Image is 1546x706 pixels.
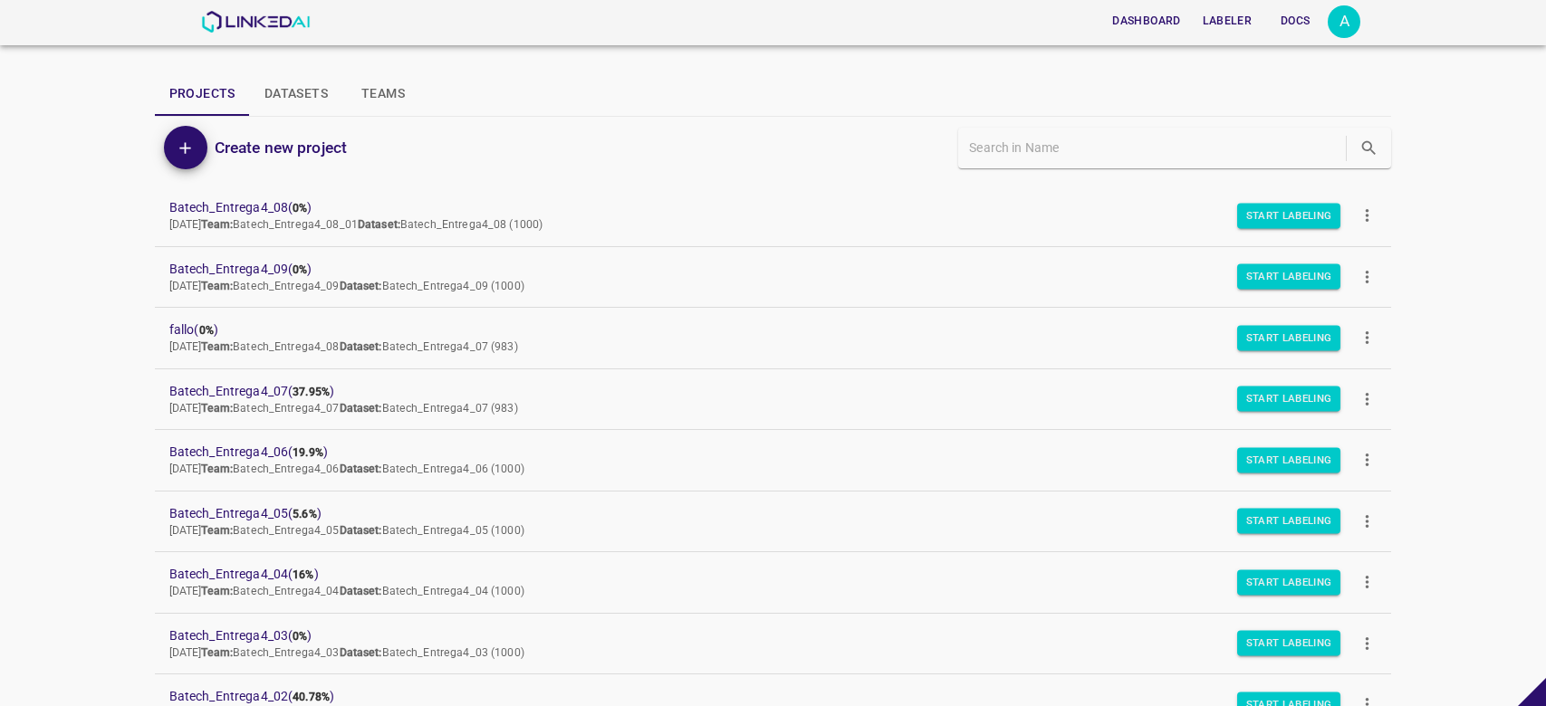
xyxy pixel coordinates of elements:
span: [DATE] Batech_Entrega4_09 Batech_Entrega4_09 (1000) [169,280,524,292]
b: Dataset: [340,402,382,415]
span: [DATE] Batech_Entrega4_03 Batech_Entrega4_03 (1000) [169,646,524,659]
button: Start Labeling [1237,509,1341,534]
a: Batech_Entrega4_06(19.9%)[DATE]Team:Batech_Entrega4_06Dataset:Batech_Entrega4_06 (1000) [155,430,1392,491]
button: Dashboard [1105,6,1187,36]
span: [DATE] Batech_Entrega4_08 Batech_Entrega4_07 (983) [169,340,518,353]
span: [DATE] Batech_Entrega4_04 Batech_Entrega4_04 (1000) [169,585,524,597]
b: 0% [199,324,214,337]
span: Batech_Entrega4_07 ( ) [169,382,1349,401]
b: 16% [293,568,313,581]
button: Teams [342,72,424,116]
span: Batech_Entrega4_03 ( ) [169,626,1349,645]
b: 0% [293,630,307,643]
b: Dataset: [340,340,382,353]
span: Batech_Entrega4_04 ( ) [169,565,1349,584]
button: Start Labeling [1237,569,1341,595]
b: 5.6% [293,508,317,520]
span: [DATE] Batech_Entrega4_07 Batech_Entrega4_07 (983) [169,402,518,415]
a: Batech_Entrega4_09(0%)[DATE]Team:Batech_Entrega4_09Dataset:Batech_Entrega4_09 (1000) [155,247,1392,308]
button: more [1347,623,1388,663]
a: Docs [1263,3,1328,40]
b: 19.9% [293,446,323,459]
b: Team: [201,585,233,597]
span: Batech_Entrega4_09 ( ) [169,260,1349,279]
span: Batech_Entrega4_05 ( ) [169,504,1349,523]
b: 40.78% [293,691,330,703]
button: more [1347,196,1388,236]
button: Open settings [1328,5,1360,38]
span: [DATE] Batech_Entrega4_05 Batech_Entrega4_05 (1000) [169,524,524,537]
button: Start Labeling [1237,203,1341,228]
input: Search in Name [969,135,1342,161]
a: Batech_Entrega4_07(37.95%)[DATE]Team:Batech_Entrega4_07Dataset:Batech_Entrega4_07 (983) [155,369,1392,430]
b: Dataset: [340,524,382,537]
img: LinkedAI [201,11,311,33]
button: Start Labeling [1237,447,1341,472]
button: Start Labeling [1237,264,1341,290]
b: Team: [201,524,233,537]
a: Create new project [207,135,347,160]
button: Start Labeling [1237,386,1341,412]
button: more [1347,318,1388,358]
b: Dataset: [340,585,382,597]
b: 0% [293,202,307,215]
button: Labeler [1196,6,1259,36]
button: more [1347,562,1388,603]
b: Dataset: [340,646,382,659]
span: [DATE] Batech_Entrega4_06 Batech_Entrega4_06 (1000) [169,463,524,475]
button: search [1350,129,1388,167]
b: Team: [201,280,233,292]
span: [DATE] Batech_Entrega4_08_01 Batech_Entrega4_08 (1000) [169,218,543,231]
b: Team: [201,402,233,415]
span: Batech_Entrega4_06 ( ) [169,443,1349,462]
a: Labeler [1192,3,1263,40]
button: Datasets [250,72,342,116]
b: Team: [201,463,233,475]
button: Docs [1266,6,1324,36]
button: Projects [155,72,250,116]
a: fallo(0%)[DATE]Team:Batech_Entrega4_08Dataset:Batech_Entrega4_07 (983) [155,308,1392,368]
a: Batech_Entrega4_03(0%)[DATE]Team:Batech_Entrega4_03Dataset:Batech_Entrega4_03 (1000) [155,614,1392,674]
b: Dataset: [358,218,400,231]
button: Add [164,126,207,169]
b: Team: [201,340,233,353]
span: Batech_Entrega4_02 ( ) [169,687,1349,706]
button: more [1347,440,1388,481]
b: Dataset: [340,463,382,475]
a: Batech_Entrega4_08(0%)[DATE]Team:Batech_Entrega4_08_01Dataset:Batech_Entrega4_08 (1000) [155,186,1392,246]
button: Start Labeling [1237,325,1341,350]
b: Team: [201,646,233,659]
a: Batech_Entrega4_04(16%)[DATE]Team:Batech_Entrega4_04Dataset:Batech_Entrega4_04 (1000) [155,552,1392,613]
b: 0% [293,263,307,276]
span: Batech_Entrega4_08 ( ) [169,198,1349,217]
span: fallo ( ) [169,320,1349,339]
a: Dashboard [1101,3,1191,40]
button: more [1347,501,1388,541]
div: A [1328,5,1360,38]
button: Start Labeling [1237,631,1341,656]
button: more [1347,256,1388,297]
button: more [1347,378,1388,419]
b: 37.95% [293,386,330,398]
b: Team: [201,218,233,231]
h6: Create new project [215,135,347,160]
b: Dataset: [340,280,382,292]
a: Batech_Entrega4_05(5.6%)[DATE]Team:Batech_Entrega4_05Dataset:Batech_Entrega4_05 (1000) [155,491,1392,552]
